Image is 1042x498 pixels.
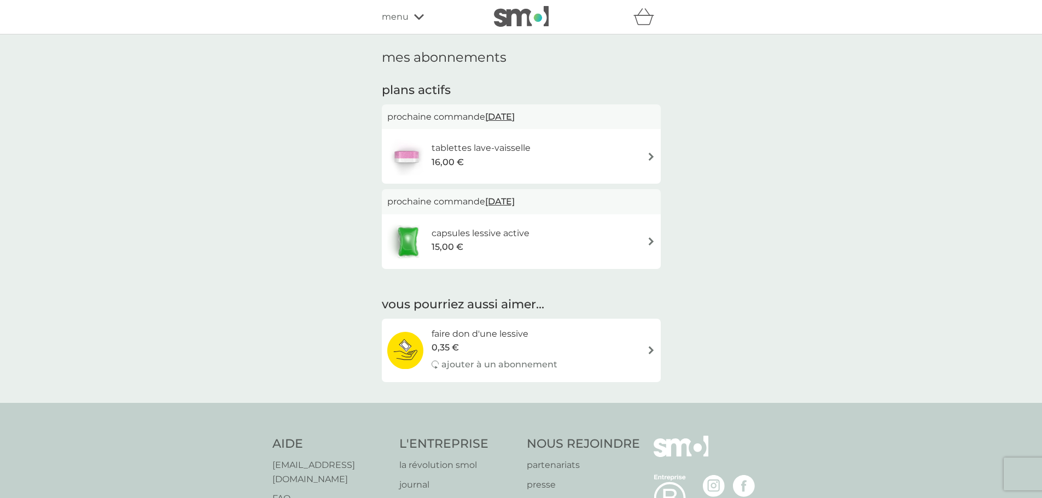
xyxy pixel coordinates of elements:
a: la révolution smol [399,458,516,472]
img: tablettes lave-vaisselle [387,137,426,175]
img: faire don d'une lessive [387,331,424,370]
font: 15,00 € [432,242,463,252]
img: flèche à droite [647,153,655,161]
font: 16,00 € [432,157,464,167]
font: vous pourriez aussi aimer... [382,297,544,312]
font: mes abonnements [382,49,507,65]
img: flèche à droite [647,237,655,245]
font: plans actifs [382,83,451,97]
img: petit [494,6,549,27]
font: journal [399,479,429,490]
font: prochaine commande [387,196,485,207]
img: visitez la page Instagram de smol [703,475,725,497]
font: la révolution smol [399,460,477,470]
a: journal [399,478,516,492]
a: presse [527,478,640,492]
font: capsules lessive active [432,228,529,238]
font: L'ENTREPRISE [399,436,488,451]
a: partenariats [527,458,640,472]
font: NOUS REJOINDRE [527,436,640,451]
font: faire don d'une lessive [432,329,528,339]
font: [DATE] [485,112,515,122]
a: [EMAIL_ADDRESS][DOMAIN_NAME] [272,458,389,486]
img: capsules lessive active [387,222,429,261]
img: visitez la page Facebook de smol [733,475,755,497]
font: [DATE] [485,196,515,207]
font: 0,35 € [432,342,459,353]
font: menu [382,11,409,22]
font: AIDE [272,436,303,451]
img: flèche à droite [647,346,655,354]
font: prochaine commande [387,112,485,122]
font: tablettes lave-vaisselle [432,143,531,153]
font: [EMAIL_ADDRESS][DOMAIN_NAME] [272,460,355,484]
font: presse [527,479,556,490]
img: petit [654,436,708,473]
font: ajouter à un abonnement [441,359,557,370]
font: partenariats [527,460,580,470]
div: panier [633,6,661,28]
